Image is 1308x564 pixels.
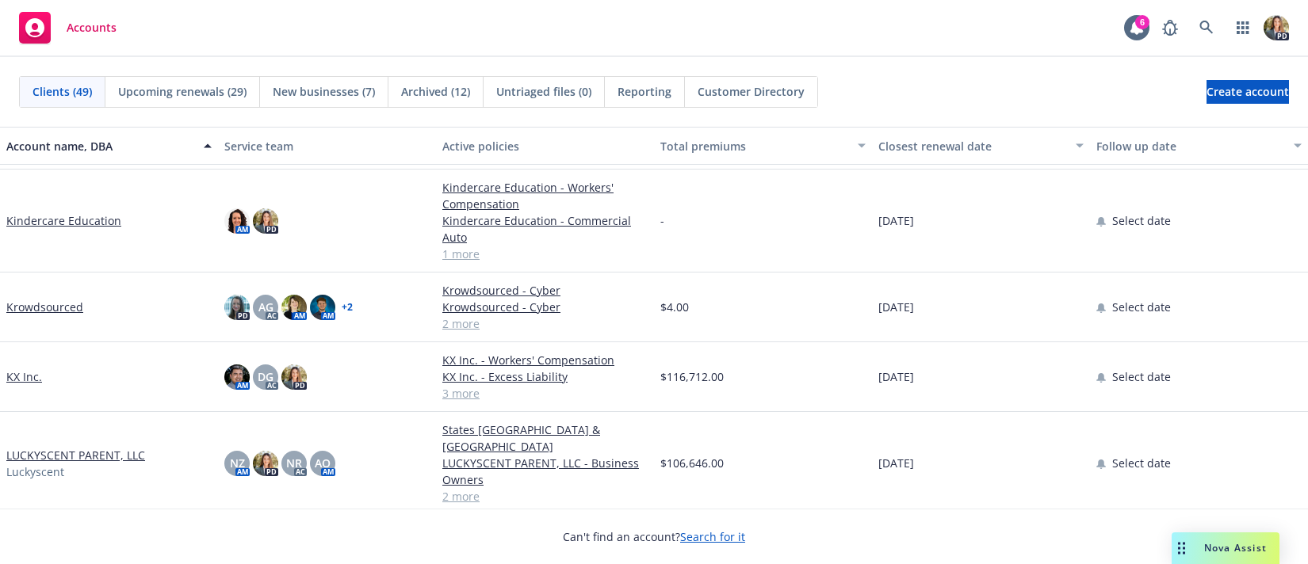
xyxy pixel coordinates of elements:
span: Create account [1207,77,1289,107]
a: 2 more [442,315,648,332]
span: [DATE] [878,299,914,315]
button: Service team [218,127,436,165]
span: Upcoming renewals (29) [118,83,247,100]
a: Accounts [13,6,123,50]
a: Krowdsourced - Cyber [442,299,648,315]
a: 1 more [442,246,648,262]
a: Report a Bug [1154,12,1186,44]
span: Can't find an account? [563,528,745,545]
div: Account name, DBA [6,138,194,154]
span: AO [315,455,331,471]
span: Customer Directory [698,83,805,100]
span: Clients (49) [33,83,92,100]
a: Switch app [1227,12,1259,44]
button: Total premiums [654,127,872,165]
a: KX Inc. [6,368,42,385]
span: Select date [1112,299,1171,315]
a: KX Inc. - Excess Liability [442,368,648,385]
span: Select date [1112,368,1171,385]
div: Follow up date [1096,138,1284,154]
div: Service team [224,138,430,154]
span: Reporting [618,83,671,100]
span: [DATE] [878,212,914,229]
div: Total premiums [660,138,848,154]
img: photo [1264,15,1289,40]
img: photo [253,208,278,234]
button: Nova Assist [1172,532,1279,564]
span: [DATE] [878,455,914,471]
span: Archived (12) [401,83,470,100]
a: LUCKYSCENT PARENT, LLC [6,447,145,463]
a: 3 more [442,385,648,402]
span: NZ [230,455,245,471]
a: + 2 [342,303,353,312]
img: photo [224,364,250,390]
span: $106,646.00 [660,455,724,471]
a: States [GEOGRAPHIC_DATA] & [GEOGRAPHIC_DATA] [442,421,648,455]
img: photo [224,295,250,320]
span: [DATE] [878,368,914,385]
a: LUCKYSCENT PARENT, LLC - Business Owners [442,455,648,488]
span: Select date [1112,212,1171,229]
img: photo [253,451,278,476]
div: Drag to move [1172,532,1191,564]
span: Luckyscent [6,463,64,480]
span: NR [286,455,302,471]
span: Select date [1112,455,1171,471]
button: Closest renewal date [872,127,1090,165]
img: photo [224,208,250,234]
button: Follow up date [1090,127,1308,165]
span: Nova Assist [1204,541,1267,554]
span: $4.00 [660,299,689,315]
a: Create account [1207,80,1289,104]
a: 2 more [442,488,648,505]
span: AG [258,299,273,315]
span: Accounts [67,21,117,34]
button: Active policies [436,127,654,165]
img: photo [281,364,307,390]
a: Kindercare Education - Commercial Auto [442,212,648,246]
a: Search for it [680,529,745,544]
a: Krowdsourced [6,299,83,315]
span: New businesses (7) [273,83,375,100]
span: - [660,212,664,229]
img: photo [281,295,307,320]
a: Krowdsourced - Cyber [442,282,648,299]
span: DG [258,368,273,385]
div: Active policies [442,138,648,154]
div: Closest renewal date [878,138,1066,154]
span: Untriaged files (0) [496,83,591,100]
a: Kindercare Education [6,212,121,229]
div: 6 [1135,15,1149,29]
span: $116,712.00 [660,368,724,385]
a: Search [1191,12,1222,44]
img: photo [310,295,335,320]
a: KX Inc. - Workers' Compensation [442,352,648,368]
a: Kindercare Education - Workers' Compensation [442,179,648,212]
